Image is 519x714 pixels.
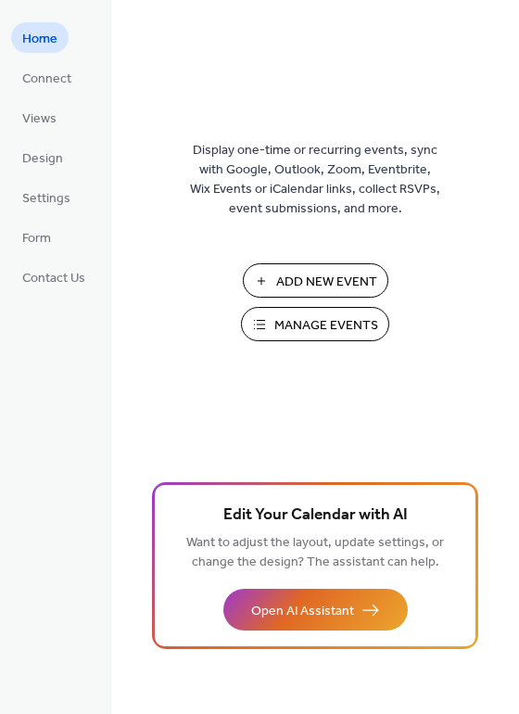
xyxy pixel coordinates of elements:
span: Manage Events [274,316,378,336]
span: Views [22,109,57,129]
button: Open AI Assistant [223,589,408,631]
a: Contact Us [11,261,96,292]
span: Want to adjust the layout, update settings, or change the design? The assistant can help. [186,530,444,575]
a: Design [11,142,74,172]
span: Add New Event [276,273,377,292]
span: Edit Your Calendar with AI [223,503,408,529]
a: Form [11,222,62,252]
span: Home [22,30,57,49]
button: Add New Event [243,263,388,298]
span: Design [22,149,63,169]
button: Manage Events [241,307,389,341]
a: Home [11,22,69,53]
span: Contact Us [22,269,85,288]
a: Connect [11,62,82,93]
a: Views [11,102,68,133]
a: Settings [11,182,82,212]
span: Connect [22,70,71,89]
span: Display one-time or recurring events, sync with Google, Outlook, Zoom, Eventbrite, Wix Events or ... [190,141,440,219]
span: Form [22,229,51,249]
span: Open AI Assistant [251,602,354,621]
span: Settings [22,189,70,209]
